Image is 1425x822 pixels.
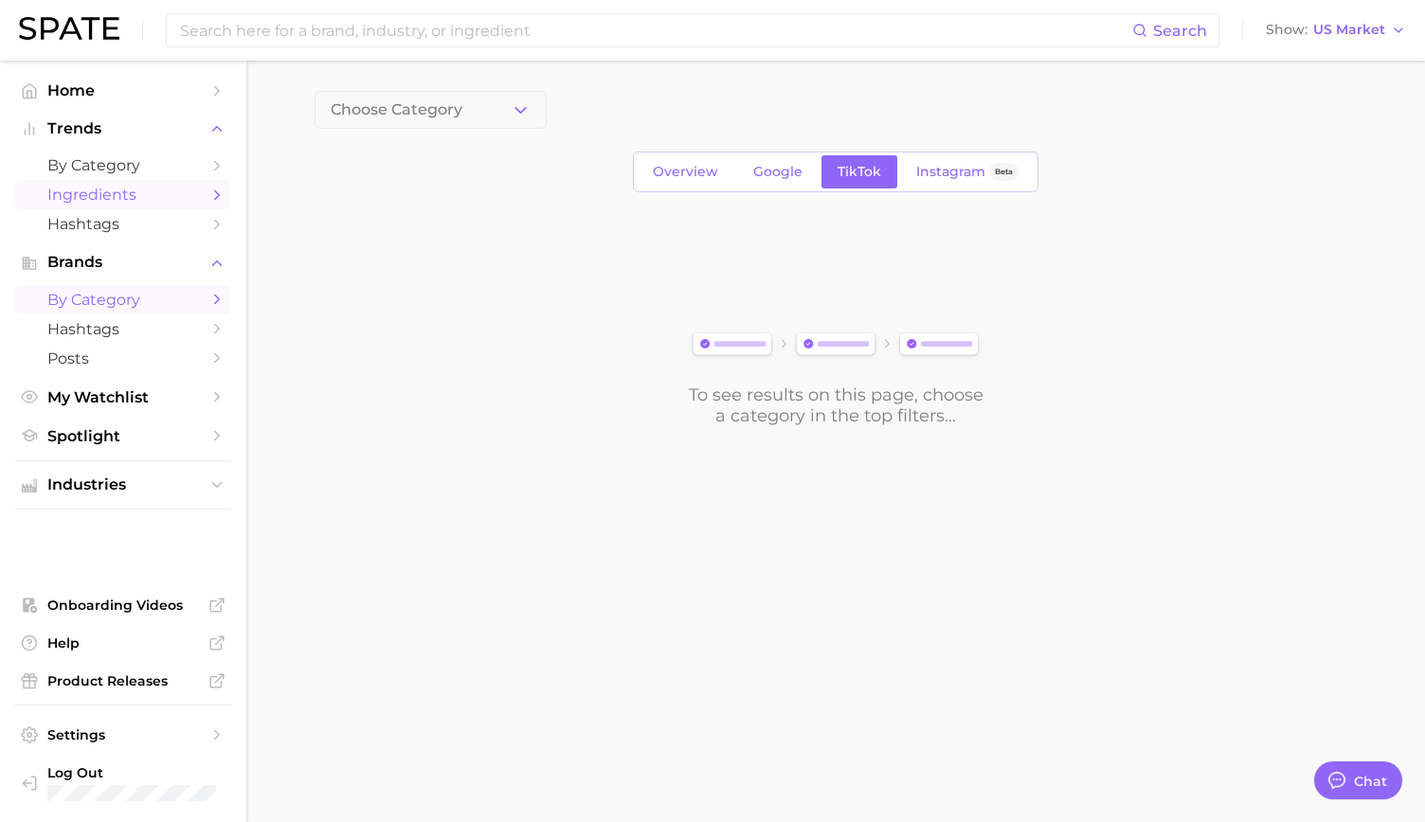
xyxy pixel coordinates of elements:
[15,421,231,451] a: Spotlight
[15,667,231,695] a: Product Releases
[15,151,231,180] a: by Category
[687,384,984,426] div: To see results on this page, choose a category in the top filters...
[687,329,984,362] img: svg%3e
[821,155,897,188] a: TikTok
[1261,18,1411,43] button: ShowUS Market
[15,76,231,105] a: Home
[995,164,1013,180] span: Beta
[47,120,199,137] span: Trends
[15,115,231,143] button: Trends
[47,320,199,338] span: Hashtags
[15,314,231,344] a: Hashtags
[753,164,803,180] span: Google
[178,14,1132,46] input: Search here for a brand, industry, or ingredient
[15,344,231,373] a: Posts
[1266,25,1308,35] span: Show
[15,759,231,807] a: Log out. Currently logged in with e-mail jchen@interparfumsinc.com.
[15,629,231,657] a: Help
[47,672,199,689] span: Product Releases
[47,156,199,174] span: by Category
[900,155,1035,188] a: InstagramBeta
[47,349,199,367] span: Posts
[15,285,231,314] a: by Category
[47,254,199,271] span: Brands
[47,726,199,743] span: Settings
[47,186,199,204] span: Ingredients
[653,164,718,180] span: Overview
[15,721,231,749] a: Settings
[838,164,881,180] span: TikTok
[637,155,734,188] a: Overview
[47,81,199,99] span: Home
[331,101,462,118] span: Choose Category
[47,388,199,406] span: My Watchlist
[47,215,199,233] span: Hashtags
[47,634,199,652] span: Help
[19,17,119,40] img: SPATE
[315,91,547,129] button: Choose Category
[47,764,238,781] span: Log Out
[15,209,231,239] a: Hashtags
[47,476,199,493] span: Industries
[47,427,199,445] span: Spotlight
[47,597,199,614] span: Onboarding Videos
[47,291,199,309] span: by Category
[15,471,231,499] button: Industries
[15,383,231,412] a: My Watchlist
[15,248,231,277] button: Brands
[15,180,231,209] a: Ingredients
[737,155,819,188] a: Google
[15,591,231,619] a: Onboarding Videos
[1153,22,1207,40] span: Search
[916,164,985,180] span: Instagram
[1313,25,1385,35] span: US Market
